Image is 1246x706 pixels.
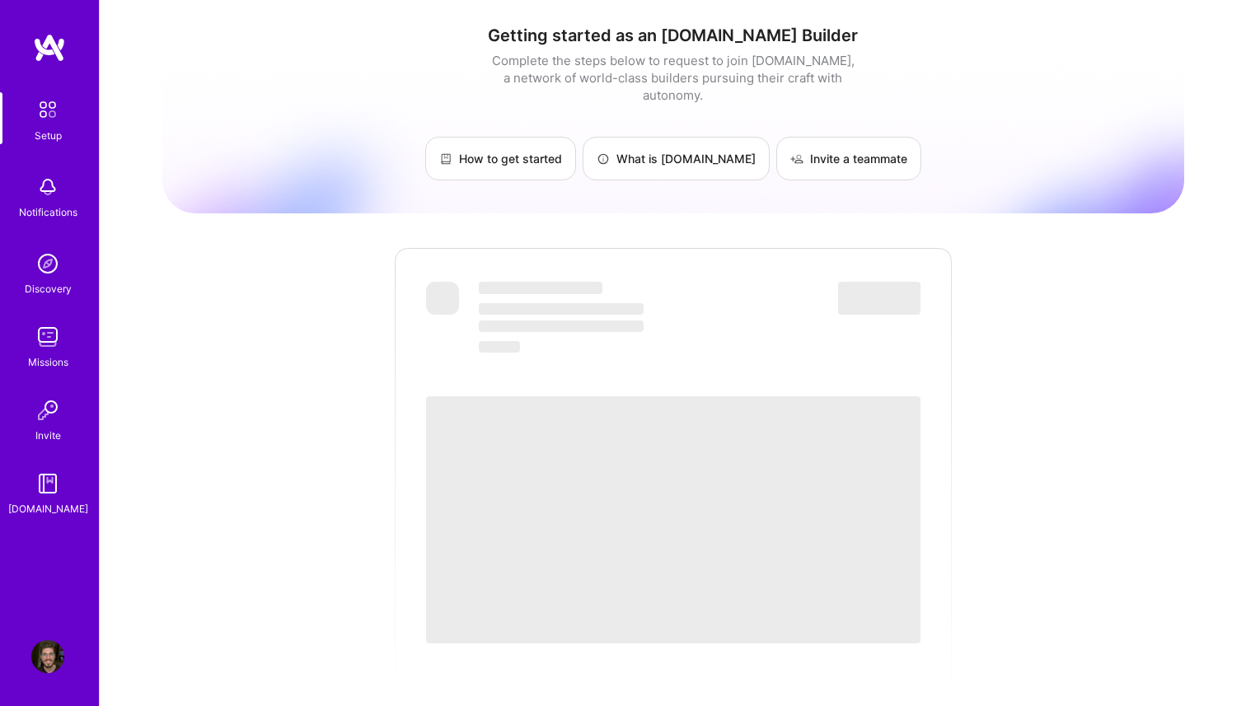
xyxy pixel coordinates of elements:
img: discovery [31,247,64,280]
div: Notifications [19,203,77,221]
a: Invite a teammate [776,137,921,180]
span: ‌ [479,282,602,294]
img: What is A.Team [597,152,610,166]
img: Invite a teammate [790,152,803,166]
span: ‌ [479,341,520,353]
img: guide book [31,467,64,500]
span: ‌ [838,282,920,315]
div: Invite [35,427,61,444]
div: Missions [28,353,68,371]
div: Complete the steps below to request to join [DOMAIN_NAME], a network of world-class builders purs... [488,52,859,104]
a: How to get started [425,137,576,180]
div: Setup [35,127,62,144]
h1: Getting started as an [DOMAIN_NAME] Builder [162,26,1184,45]
img: bell [31,171,64,203]
img: logo [33,33,66,63]
div: Discovery [25,280,72,297]
span: ‌ [479,320,644,332]
img: setup [30,92,65,127]
span: ‌ [426,396,920,643]
img: teamwork [31,320,64,353]
div: [DOMAIN_NAME] [8,500,88,517]
img: User Avatar [31,640,64,673]
a: User Avatar [27,640,68,673]
span: ‌ [479,303,644,315]
img: How to get started [439,152,452,166]
a: What is [DOMAIN_NAME] [583,137,770,180]
span: ‌ [426,282,459,315]
img: Invite [31,394,64,427]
